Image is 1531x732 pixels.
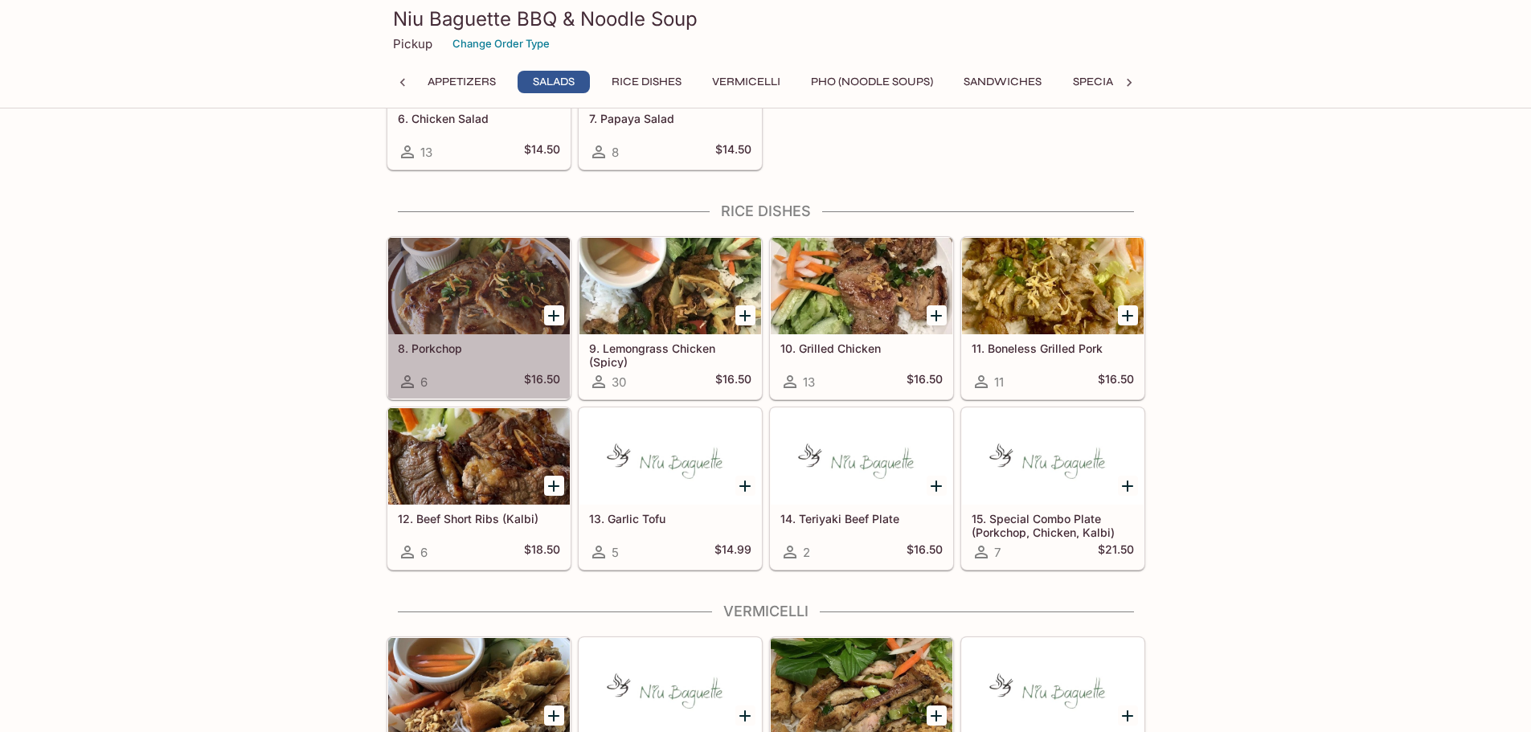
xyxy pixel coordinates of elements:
h5: $16.50 [907,542,943,562]
a: 9. Lemongrass Chicken (Spicy)30$16.50 [579,237,762,399]
h5: 11. Boneless Grilled Pork [972,341,1134,355]
p: Pickup [393,36,432,51]
h5: $14.50 [715,142,751,162]
button: Add 14. Teriyaki Beef Plate [927,476,947,496]
h5: $14.50 [524,142,560,162]
button: Appetizers [419,71,505,93]
a: 13. Garlic Tofu5$14.99 [579,407,762,570]
div: 13. Garlic Tofu [579,408,761,505]
h5: $18.50 [524,542,560,562]
span: 13 [420,145,432,160]
span: 6 [420,374,428,390]
div: 15. Special Combo Plate (Porkchop, Chicken, Kalbi) [962,408,1144,505]
h5: 13. Garlic Tofu [589,512,751,525]
h5: $16.50 [1098,372,1134,391]
span: 6 [420,545,428,560]
h5: 14. Teriyaki Beef Plate [780,512,943,525]
div: 14. Teriyaki Beef Plate [771,408,952,505]
button: Add 17. Grilled Pork [735,705,755,726]
h3: Niu Baguette BBQ & Noodle Soup [393,6,1139,31]
span: 13 [803,374,815,390]
button: Add 18. Grilled Pork & Spring Roll [927,705,947,726]
div: 10. Grilled Chicken [771,238,952,334]
div: 11. Boneless Grilled Pork [962,238,1144,334]
span: 30 [612,374,626,390]
button: Add 13. Garlic Tofu [735,476,755,496]
button: Change Order Type [445,31,557,56]
div: 9. Lemongrass Chicken (Spicy) [579,238,761,334]
h5: $16.50 [524,372,560,391]
button: Add 15. Special Combo Plate (Porkchop, Chicken, Kalbi) [1118,476,1138,496]
h5: 9. Lemongrass Chicken (Spicy) [589,341,751,368]
h5: 15. Special Combo Plate (Porkchop, Chicken, Kalbi) [972,512,1134,538]
div: 12. Beef Short Ribs (Kalbi) [388,408,570,505]
a: 8. Porkchop6$16.50 [387,237,571,399]
button: Pho (Noodle Soups) [802,71,942,93]
button: Add 12. Beef Short Ribs (Kalbi) [544,476,564,496]
span: 11 [994,374,1004,390]
h5: $14.99 [714,542,751,562]
span: 7 [994,545,1001,560]
h5: 8. Porkchop [398,341,560,355]
a: 12. Beef Short Ribs (Kalbi)6$18.50 [387,407,571,570]
h5: 6. Chicken Salad [398,112,560,125]
button: Add 8. Porkchop [544,305,564,325]
h5: 12. Beef Short Ribs (Kalbi) [398,512,560,525]
a: 14. Teriyaki Beef Plate2$16.50 [770,407,953,570]
button: Specials [1063,71,1136,93]
span: 5 [612,545,619,560]
button: Vermicelli [703,71,789,93]
a: 11. Boneless Grilled Pork11$16.50 [961,237,1144,399]
h5: $16.50 [715,372,751,391]
button: Sandwiches [955,71,1050,93]
button: Salads [518,71,590,93]
a: 10. Grilled Chicken13$16.50 [770,237,953,399]
span: 2 [803,545,810,560]
button: Add 11. Boneless Grilled Pork [1118,305,1138,325]
h5: $21.50 [1098,542,1134,562]
h5: $16.50 [907,372,943,391]
button: Add 16. Crispy Spring Rolls [544,705,564,726]
h5: 7. Papaya Salad [589,112,751,125]
div: 8. Porkchop [388,238,570,334]
span: 8 [612,145,619,160]
a: 15. Special Combo Plate (Porkchop, Chicken, Kalbi)7$21.50 [961,407,1144,570]
h5: 10. Grilled Chicken [780,341,943,355]
h4: Rice Dishes [387,202,1145,220]
button: Rice Dishes [603,71,690,93]
button: Add 10. Grilled Chicken [927,305,947,325]
button: Add 9. Lemongrass Chicken (Spicy) [735,305,755,325]
h4: Vermicelli [387,603,1145,620]
button: Add 19. Grilled Pork & Shrimp [1118,705,1138,726]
